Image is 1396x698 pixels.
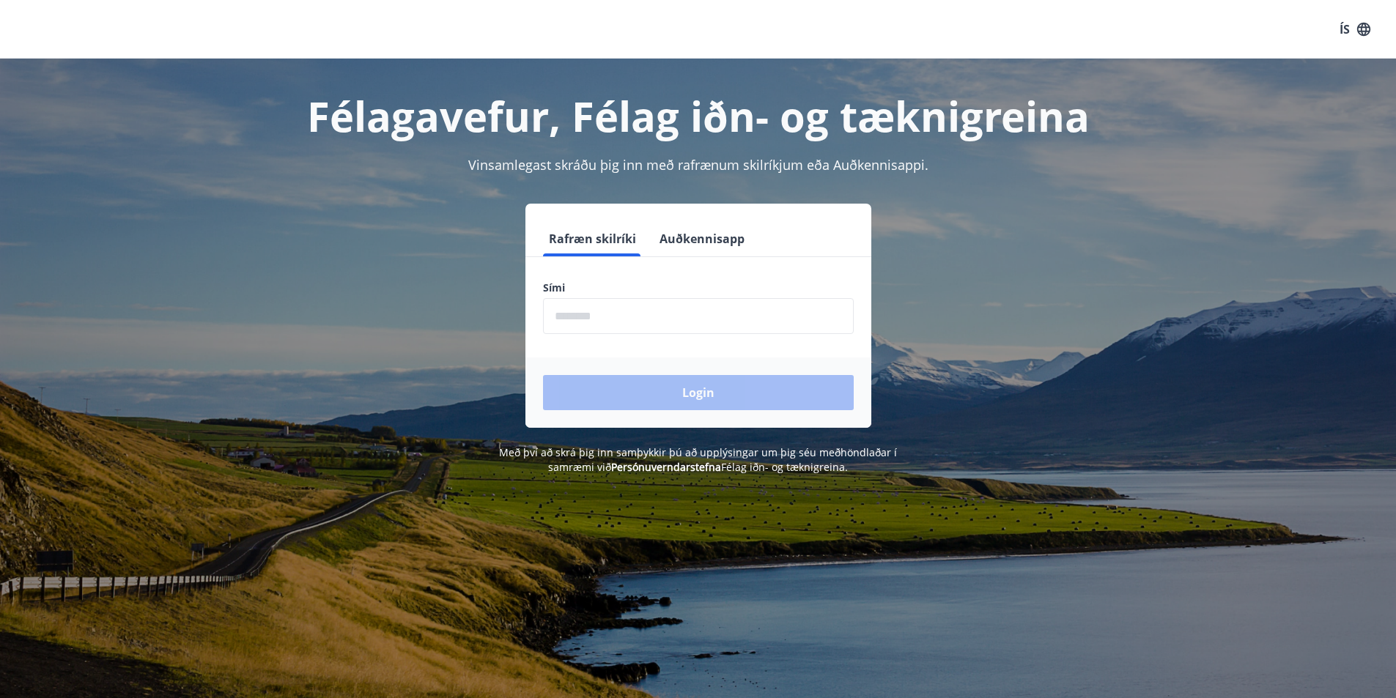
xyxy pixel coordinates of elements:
span: Vinsamlegast skráðu þig inn með rafrænum skilríkjum eða Auðkennisappi. [468,156,928,174]
h1: Félagavefur, Félag iðn- og tæknigreina [188,88,1208,144]
button: Auðkennisapp [654,221,750,256]
label: Sími [543,281,854,295]
span: Með því að skrá þig inn samþykkir þú að upplýsingar um þig séu meðhöndlaðar í samræmi við Félag i... [499,445,897,474]
button: ÍS [1332,16,1378,42]
button: Rafræn skilríki [543,221,642,256]
a: Persónuverndarstefna [611,460,721,474]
